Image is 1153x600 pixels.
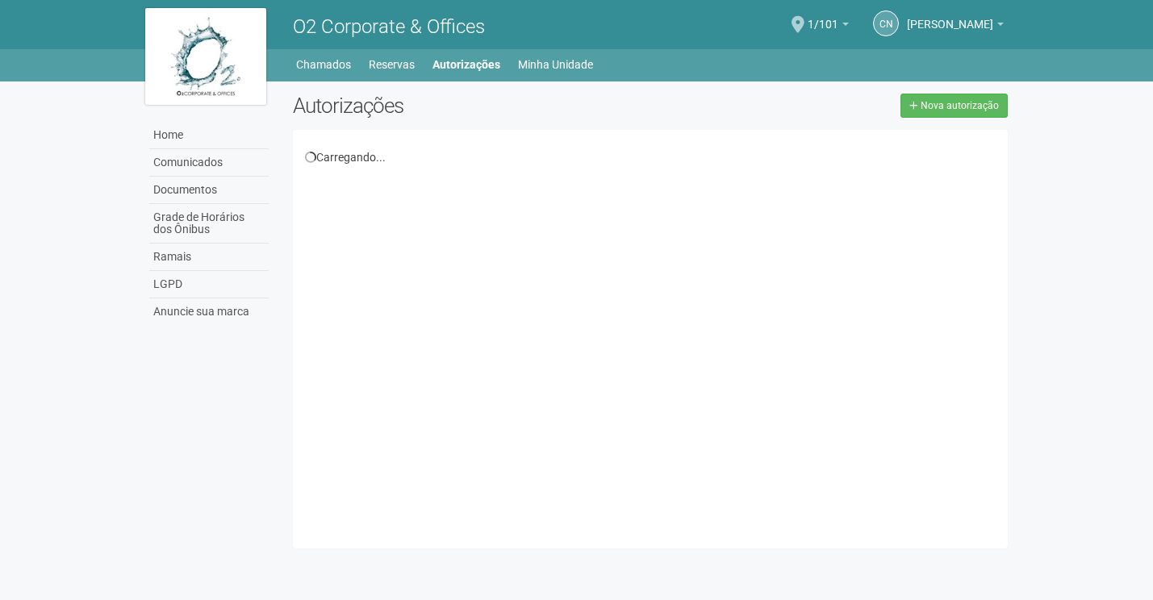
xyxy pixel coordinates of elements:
[369,53,415,76] a: Reservas
[149,298,269,325] a: Anuncie sua marca
[900,94,1008,118] a: Nova autorização
[305,150,996,165] div: Carregando...
[808,2,838,31] span: 1/101
[149,177,269,204] a: Documentos
[518,53,593,76] a: Minha Unidade
[149,122,269,149] a: Home
[907,2,993,31] span: CELIA NASCIMENTO
[149,204,269,244] a: Grade de Horários dos Ônibus
[145,8,266,105] img: logo.jpg
[808,20,849,33] a: 1/101
[296,53,351,76] a: Chamados
[149,271,269,298] a: LGPD
[907,20,1004,33] a: [PERSON_NAME]
[293,94,638,118] h2: Autorizações
[293,15,485,38] span: O2 Corporate & Offices
[149,149,269,177] a: Comunicados
[432,53,500,76] a: Autorizações
[149,244,269,271] a: Ramais
[873,10,899,36] a: CN
[921,100,999,111] span: Nova autorização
